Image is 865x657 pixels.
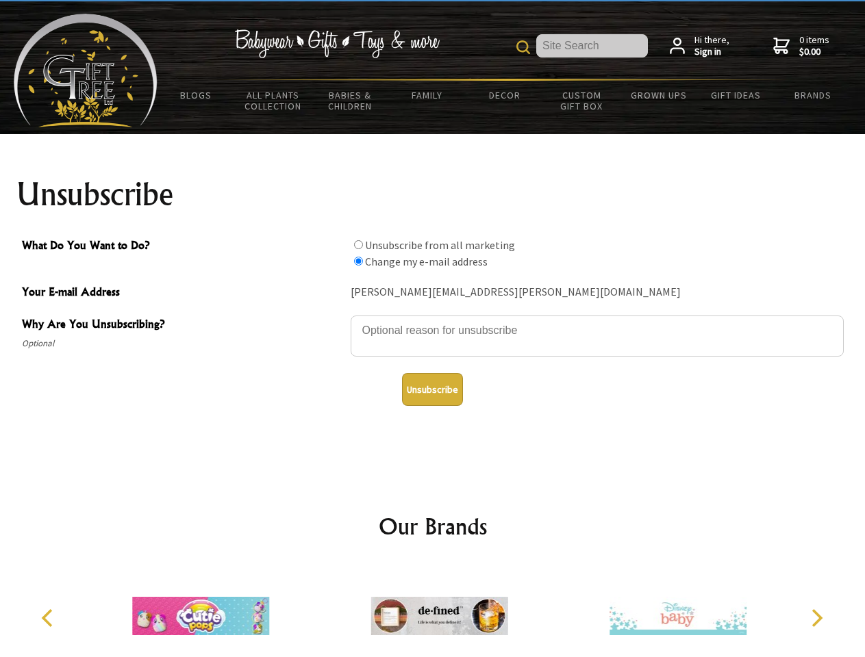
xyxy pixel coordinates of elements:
span: Optional [22,335,344,352]
a: Grown Ups [620,81,697,109]
span: What Do You Want to Do? [22,237,344,257]
a: Brands [775,81,852,109]
input: What Do You Want to Do? [354,257,363,266]
label: Change my e-mail address [365,255,488,268]
button: Previous [34,603,64,633]
input: Site Search [536,34,648,57]
a: Family [389,81,466,109]
strong: $0.00 [799,46,829,58]
img: Babywear - Gifts - Toys & more [234,29,440,58]
input: What Do You Want to Do? [354,240,363,249]
span: 0 items [799,34,829,58]
a: Babies & Children [312,81,389,120]
img: Babyware - Gifts - Toys and more... [14,14,158,127]
div: [PERSON_NAME][EMAIL_ADDRESS][PERSON_NAME][DOMAIN_NAME] [351,282,844,303]
a: Decor [466,81,543,109]
strong: Sign in [694,46,729,58]
h2: Our Brands [27,510,838,543]
span: Hi there, [694,34,729,58]
button: Unsubscribe [402,373,463,406]
span: Why Are You Unsubscribing? [22,315,344,335]
label: Unsubscribe from all marketing [365,238,515,252]
span: Your E-mail Address [22,283,344,303]
a: All Plants Collection [235,81,312,120]
a: Hi there,Sign in [670,34,729,58]
a: Custom Gift Box [543,81,620,120]
h1: Unsubscribe [16,178,849,211]
a: BLOGS [158,81,235,109]
img: product search [516,40,530,54]
button: Next [801,603,831,633]
a: Gift Ideas [697,81,775,109]
textarea: Why Are You Unsubscribing? [351,315,844,357]
a: 0 items$0.00 [773,34,829,58]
